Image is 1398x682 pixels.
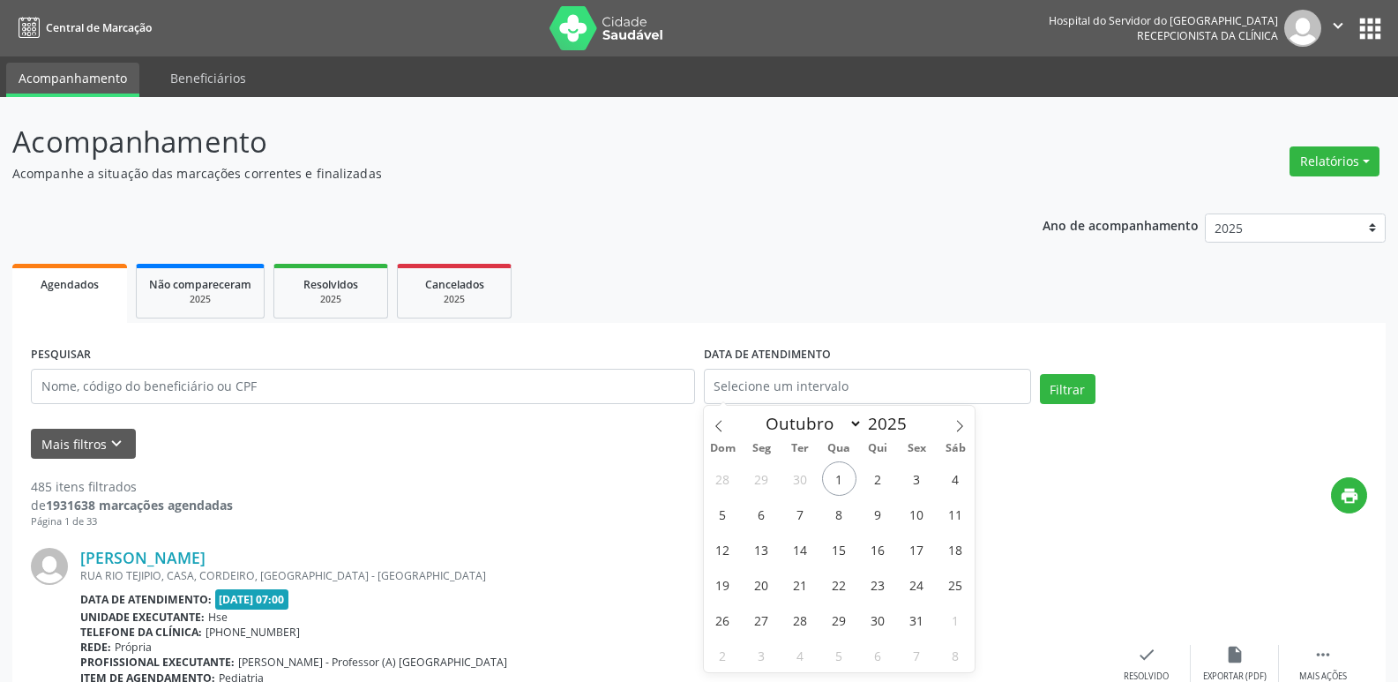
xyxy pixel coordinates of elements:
span: Outubro 16, 2025 [861,532,895,566]
b: Unidade executante: [80,610,205,625]
span: Setembro 28, 2025 [706,461,740,496]
span: Própria [115,640,152,655]
span: Outubro 7, 2025 [783,497,818,531]
span: Resolvidos [303,277,358,292]
span: Outubro 13, 2025 [744,532,779,566]
label: PESQUISAR [31,341,91,369]
span: Outubro 28, 2025 [783,603,818,637]
div: 2025 [410,293,498,306]
button: print [1331,477,1367,513]
img: img [1284,10,1321,47]
strong: 1931638 marcações agendadas [46,497,233,513]
b: Telefone da clínica: [80,625,202,640]
i:  [1328,16,1348,35]
i: print [1340,486,1359,506]
span: Novembro 4, 2025 [783,638,818,672]
span: Outubro 17, 2025 [900,532,934,566]
span: Outubro 3, 2025 [900,461,934,496]
div: RUA RIO TEJIPIO, CASA, CORDEIRO, [GEOGRAPHIC_DATA] - [GEOGRAPHIC_DATA] [80,568,1103,583]
i: check [1137,645,1156,664]
span: Outubro 20, 2025 [744,567,779,602]
span: Outubro 8, 2025 [822,497,856,531]
span: [PERSON_NAME] - Professor (A) [GEOGRAPHIC_DATA] [238,655,507,670]
span: Outubro 27, 2025 [744,603,779,637]
span: Outubro 22, 2025 [822,567,856,602]
span: [PHONE_NUMBER] [206,625,300,640]
span: Central de Marcação [46,20,152,35]
span: Hse [208,610,228,625]
span: Novembro 3, 2025 [744,638,779,672]
button: apps [1355,13,1386,44]
p: Ano de acompanhamento [1043,214,1199,236]
div: Página 1 de 33 [31,514,233,529]
a: Acompanhamento [6,63,139,97]
span: Novembro 5, 2025 [822,638,856,672]
span: Setembro 30, 2025 [783,461,818,496]
button: Mais filtroskeyboard_arrow_down [31,429,136,460]
span: Novembro 8, 2025 [938,638,973,672]
a: [PERSON_NAME] [80,548,206,567]
span: Outubro 10, 2025 [900,497,934,531]
span: Cancelados [425,277,484,292]
span: Novembro 7, 2025 [900,638,934,672]
span: Outubro 5, 2025 [706,497,740,531]
p: Acompanhamento [12,120,974,164]
span: Outubro 2, 2025 [861,461,895,496]
input: Selecione um intervalo [704,369,1031,404]
select: Month [758,411,863,436]
input: Nome, código do beneficiário ou CPF [31,369,695,404]
span: Não compareceram [149,277,251,292]
span: Outubro 9, 2025 [861,497,895,531]
div: 2025 [287,293,375,306]
b: Profissional executante: [80,655,235,670]
span: Outubro 1, 2025 [822,461,856,496]
span: Outubro 4, 2025 [938,461,973,496]
span: Outubro 15, 2025 [822,532,856,566]
span: Sáb [936,443,975,454]
b: Data de atendimento: [80,592,212,607]
img: img [31,548,68,585]
span: Outubro 18, 2025 [938,532,973,566]
i: keyboard_arrow_down [107,434,126,453]
span: Outubro 29, 2025 [822,603,856,637]
span: Outubro 19, 2025 [706,567,740,602]
span: Recepcionista da clínica [1137,28,1278,43]
span: Outubro 23, 2025 [861,567,895,602]
span: [DATE] 07:00 [215,589,289,610]
span: Setembro 29, 2025 [744,461,779,496]
i:  [1313,645,1333,664]
span: Seg [742,443,781,454]
button: Relatórios [1290,146,1379,176]
span: Outubro 14, 2025 [783,532,818,566]
a: Beneficiários [158,63,258,94]
span: Outubro 12, 2025 [706,532,740,566]
b: Rede: [80,640,111,655]
label: DATA DE ATENDIMENTO [704,341,831,369]
span: Qua [819,443,858,454]
p: Acompanhe a situação das marcações correntes e finalizadas [12,164,974,183]
div: de [31,496,233,514]
span: Outubro 26, 2025 [706,603,740,637]
span: Outubro 6, 2025 [744,497,779,531]
a: Central de Marcação [12,13,152,42]
span: Outubro 21, 2025 [783,567,818,602]
span: Novembro 1, 2025 [938,603,973,637]
span: Novembro 2, 2025 [706,638,740,672]
span: Outubro 31, 2025 [900,603,934,637]
i: insert_drive_file [1225,645,1245,664]
button:  [1321,10,1355,47]
span: Outubro 11, 2025 [938,497,973,531]
input: Year [863,412,921,435]
span: Ter [781,443,819,454]
span: Outubro 24, 2025 [900,567,934,602]
button: Filtrar [1040,374,1095,404]
div: 485 itens filtrados [31,477,233,496]
span: Outubro 30, 2025 [861,603,895,637]
span: Dom [704,443,743,454]
span: Agendados [41,277,99,292]
div: 2025 [149,293,251,306]
span: Sex [897,443,936,454]
span: Qui [858,443,897,454]
div: Hospital do Servidor do [GEOGRAPHIC_DATA] [1049,13,1278,28]
span: Outubro 25, 2025 [938,567,973,602]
